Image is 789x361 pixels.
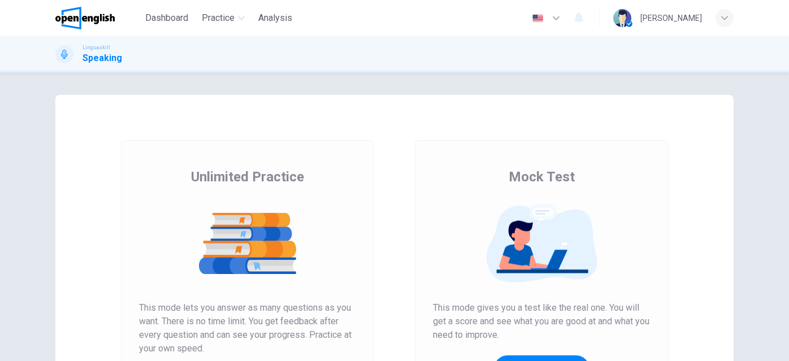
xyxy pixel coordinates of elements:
div: [PERSON_NAME] [640,11,702,25]
button: Practice [197,8,249,28]
span: Linguaskill [83,44,110,51]
span: Unlimited Practice [191,168,304,186]
button: Analysis [254,8,297,28]
img: en [531,14,545,23]
span: Mock Test [509,168,575,186]
span: Practice [202,11,235,25]
span: This mode lets you answer as many questions as you want. There is no time limit. You get feedback... [139,301,356,355]
h1: Speaking [83,51,122,65]
span: Dashboard [145,11,188,25]
a: OpenEnglish logo [55,7,141,29]
img: Profile picture [613,9,631,27]
button: Dashboard [141,8,193,28]
span: Analysis [258,11,292,25]
img: OpenEnglish logo [55,7,115,29]
span: This mode gives you a test like the real one. You will get a score and see what you are good at a... [433,301,650,342]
